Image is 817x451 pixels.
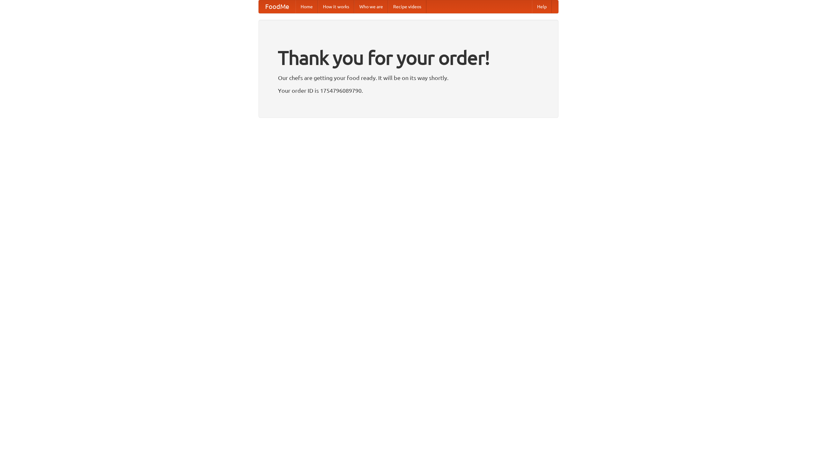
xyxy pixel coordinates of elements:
a: FoodMe [259,0,296,13]
a: How it works [318,0,354,13]
p: Your order ID is 1754796089790. [278,86,539,95]
a: Recipe videos [388,0,426,13]
a: Home [296,0,318,13]
a: Who we are [354,0,388,13]
h1: Thank you for your order! [278,42,539,73]
p: Our chefs are getting your food ready. It will be on its way shortly. [278,73,539,83]
a: Help [532,0,552,13]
